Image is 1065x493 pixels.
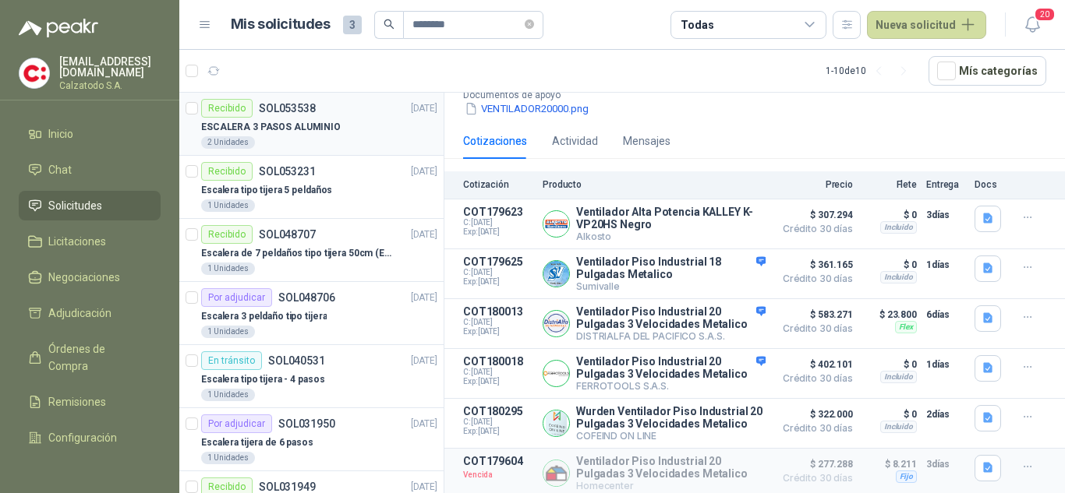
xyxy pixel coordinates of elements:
p: SOL048707 [259,229,316,240]
span: Exp: [DATE] [463,377,533,386]
p: Escalera 3 peldaño tipo tijera [201,309,327,324]
a: Negociaciones [19,262,161,292]
p: Escalera tipo tijera - 4 pasos [201,372,324,387]
img: Company Logo [19,58,49,88]
p: Ventilador Piso Industrial 20 Pulgadas 3 Velocidades Metalico [576,355,766,380]
p: [DATE] [411,291,437,305]
div: Incluido [880,371,917,383]
a: RecibidoSOL053231[DATE] Escalera tipo tijera 5 peldaños1 Unidades [179,156,444,219]
span: 3 [343,16,362,34]
span: $ 402.101 [775,355,853,374]
p: COT179604 [463,455,533,467]
span: Inicio [48,125,73,143]
p: Flete [862,179,917,190]
span: Crédito 30 días [775,274,853,283]
a: Por adjudicarSOL048706[DATE] Escalera 3 peldaño tipo tijera1 Unidades [179,282,444,345]
span: Crédito 30 días [775,474,853,483]
p: 2 días [926,405,965,424]
div: Por adjudicar [201,288,272,307]
div: 1 Unidades [201,452,255,464]
a: Chat [19,155,161,185]
span: $ 307.294 [775,206,853,224]
a: En tránsitoSOL040531[DATE] Escalera tipo tijera - 4 pasos1 Unidades [179,345,444,408]
p: Ventilador Piso Industrial 20 Pulgadas 3 Velocidades Metalico [576,305,766,330]
p: [EMAIL_ADDRESS][DOMAIN_NAME] [59,56,161,78]
p: Wurden Ventilador Piso Industrial 20 Pulgadas 3 Velocidades Metalico [576,405,766,430]
img: Company Logo [543,211,569,237]
span: 20 [1034,7,1056,22]
p: DISTRIALFA DEL PACIFICO S.A.S. [576,330,766,342]
p: 3 días [926,455,965,474]
span: $ 583.271 [775,305,853,324]
div: Cotizaciones [463,132,527,150]
div: Incluido [880,221,917,234]
span: $ 277.288 [775,455,853,474]
div: Flex [895,321,917,333]
p: SOL031950 [278,418,335,429]
div: Por adjudicar [201,414,272,433]
div: Recibido [201,99,253,118]
span: Adjudicación [48,305,111,322]
p: Ventilador Piso Industrial 18 Pulgadas Metalico [576,255,766,280]
p: COT180013 [463,305,533,318]
p: Alkosto [576,231,766,242]
div: Incluido [880,271,917,283]
p: SOL048706 [278,292,335,303]
p: [DATE] [411,227,437,242]
p: $ 0 [862,255,917,274]
p: COT180018 [463,355,533,368]
div: Fijo [896,470,917,483]
div: Incluido [880,421,917,433]
span: Exp: [DATE] [463,277,533,287]
p: Docs [975,179,1006,190]
p: $ 0 [862,206,917,224]
p: Escalera tipo tijera 5 peldaños [201,183,332,198]
p: 3 días [926,206,965,224]
span: Exp: [DATE] [463,427,533,436]
span: Órdenes de Compra [48,340,146,375]
span: Solicitudes [48,197,102,214]
a: RecibidoSOL053538[DATE] ESCALERA 3 PASOS ALUMINIO2 Unidades [179,93,444,156]
p: Cotización [463,179,533,190]
p: Entrega [926,179,965,190]
span: Configuración [48,429,117,446]
p: COT179625 [463,255,533,268]
div: 1 Unidades [201,389,255,401]
p: 6 días [926,305,965,324]
a: Inicio [19,119,161,149]
p: 1 días [926,255,965,274]
a: Adjudicación [19,298,161,328]
p: COFEIND ON LINE [576,430,766,442]
p: Precio [775,179,853,190]
div: 1 Unidades [201,262,255,275]
img: Logo peakr [19,19,98,37]
a: Solicitudes [19,191,161,220]
div: 1 Unidades [201,199,255,212]
span: Crédito 30 días [775,424,853,433]
p: $ 23.800 [862,305,917,324]
span: Licitaciones [48,233,106,250]
p: Vencida [463,467,533,483]
button: Mís categorías [929,56,1046,86]
span: Crédito 30 días [775,374,853,383]
span: C: [DATE] [463,318,533,327]
a: RecibidoSOL048707[DATE] Escalera de 7 peldaños tipo tijera 50cm (En apertura) para que se pueda a... [179,219,444,282]
a: Órdenes de Compra [19,334,161,381]
span: close-circle [525,19,534,29]
img: Company Logo [543,361,569,386]
p: Ventilador Piso Industrial 20 Pulgadas 3 Velocidades Metalico [576,455,766,480]
p: Escalera de 7 peldaños tipo tijera 50cm (En apertura) para que se pueda abrir bien en la bodega [201,246,395,261]
p: ESCALERA 3 PASOS ALUMINIO [201,120,341,135]
div: Mensajes [623,132,670,150]
div: 1 - 10 de 10 [826,58,916,83]
p: $ 0 [862,405,917,424]
img: Company Logo [543,460,569,486]
button: Nueva solicitud [867,11,986,39]
p: Homecenter [576,480,766,491]
p: $ 8.211 [862,455,917,474]
span: close-circle [525,17,534,32]
div: Todas [681,16,713,33]
p: $ 0 [862,355,917,374]
a: Licitaciones [19,227,161,256]
a: Remisiones [19,387,161,417]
